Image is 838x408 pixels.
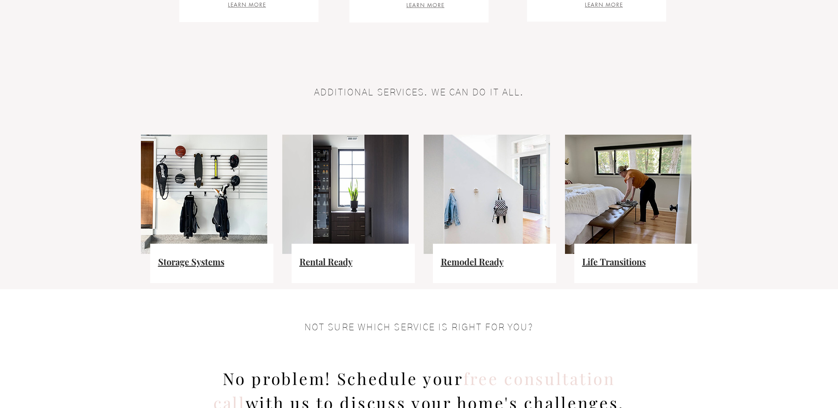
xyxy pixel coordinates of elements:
a: LEARN MORE [228,1,266,8]
a: Life Transitions [582,256,646,268]
a: Storage Systems [158,256,224,268]
img: home organizing storage solutions [565,135,691,254]
a: LEARN MORE [585,1,623,8]
img: home organizing storage solutions [141,135,267,254]
img: home organizing storage solutions [424,135,550,254]
span: No problem! Schedule your [223,367,463,389]
a: Remodel Ready [441,256,504,268]
a: Rental Ready [300,256,353,268]
span: ADDITIONAL SERVICES. WE CAN DO IT ALL. [314,88,524,97]
span: LEARN MORE [406,1,444,9]
a: LEARN MORE [406,1,444,8]
span: NOT SURE WHICH SERVICE IS RIGHT FOR YOU? [304,323,534,332]
img: real estate ready [282,135,409,254]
